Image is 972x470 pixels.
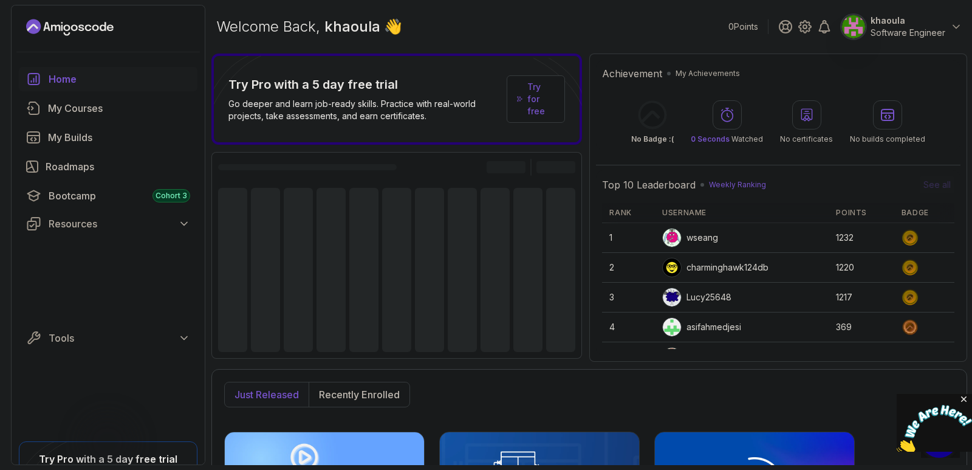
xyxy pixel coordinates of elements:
th: Username [655,203,829,223]
p: Watched [691,134,763,144]
td: 1 [602,223,655,253]
button: Resources [19,213,197,235]
td: 1217 [829,283,894,313]
p: Just released [234,387,299,402]
div: charminghawk124db [662,258,768,277]
p: No Badge :( [631,134,674,144]
img: user profile image [842,15,865,38]
div: My Builds [48,130,190,145]
button: user profile imagekhaoulaSoftware Engineer [841,15,962,39]
td: 369 [829,313,894,342]
p: Try Pro with a 5 day free trial [228,76,502,93]
td: 1232 [829,223,894,253]
h2: Top 10 Leaderboard [602,178,696,192]
div: wseang [662,228,718,247]
td: 3 [602,283,655,313]
a: bootcamp [19,184,197,208]
div: asifahmedjesi [662,317,741,337]
img: user profile image [663,258,681,277]
img: default monster avatar [663,348,681,366]
a: courses [19,96,197,120]
img: user profile image [663,318,681,336]
th: Points [829,203,894,223]
span: Cohort 3 [156,191,187,201]
p: No builds completed [850,134,925,144]
span: 0 Seconds [691,134,730,143]
img: default monster avatar [663,229,681,247]
div: Roadmaps [46,159,190,174]
div: My Courses [48,101,190,116]
td: 362 [829,342,894,372]
p: No certificates [780,134,833,144]
a: builds [19,125,197,150]
p: Welcome Back, [216,17,402,36]
td: 2 [602,253,655,283]
td: 1220 [829,253,894,283]
p: khaoula [871,15,945,27]
td: 4 [602,313,655,342]
div: Bootcamp [49,188,190,203]
div: Lucy25648 [662,288,731,307]
a: Landing page [26,18,114,37]
th: Rank [602,203,655,223]
span: 👋 [384,17,402,36]
img: default monster avatar [663,288,681,306]
p: My Achievements [676,69,740,78]
th: Badge [894,203,954,223]
td: 5 [602,342,655,372]
button: Tools [19,327,197,349]
button: Just released [225,382,309,407]
div: Home [49,72,190,86]
h2: Achievement [602,66,662,81]
span: khaoula [324,18,384,35]
a: Try for free [527,81,555,117]
p: 0 Points [728,21,758,33]
p: Weekly Ranking [709,180,766,190]
button: Recently enrolled [309,382,409,407]
p: Software Engineer [871,27,945,39]
div: Tools [49,331,190,345]
a: roadmaps [19,154,197,179]
button: See all [920,176,954,193]
p: Recently enrolled [319,387,400,402]
div: Resources [49,216,190,231]
iframe: chat widget [897,394,972,452]
div: Sabrina0704 [662,347,739,367]
p: Go deeper and learn job-ready skills. Practice with real-world projects, take assessments, and ea... [228,98,502,122]
a: Try for free [507,75,566,123]
a: home [19,67,197,91]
